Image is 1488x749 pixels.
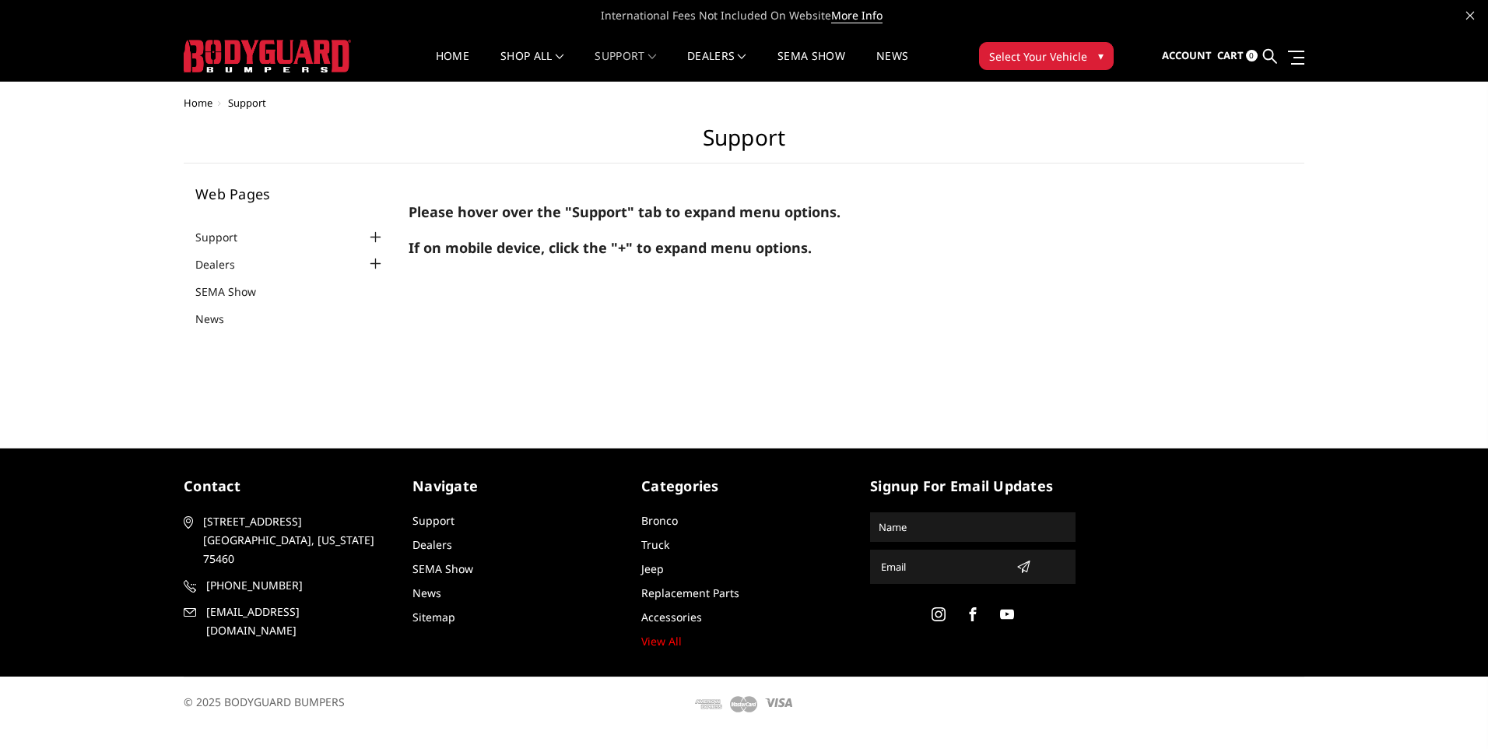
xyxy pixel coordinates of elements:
[595,51,656,81] a: Support
[412,513,454,528] a: Support
[409,202,841,221] strong: Please hover over the "Support" tab to expand menu options.
[412,610,455,624] a: Sitemap
[831,8,883,23] a: More Info
[206,576,387,595] span: [PHONE_NUMBER]
[412,585,441,600] a: News
[412,476,618,497] h5: Navigate
[195,229,257,245] a: Support
[184,125,1304,164] h1: Support
[777,51,845,81] a: SEMA Show
[875,554,1010,579] input: Email
[1162,35,1212,77] a: Account
[872,515,1073,540] input: Name
[184,694,345,709] span: © 2025 BODYGUARD BUMPERS
[876,51,908,81] a: News
[184,40,351,72] img: BODYGUARD BUMPERS
[641,513,678,528] a: Bronco
[195,283,275,300] a: SEMA Show
[195,311,244,327] a: News
[203,512,384,568] span: [STREET_ADDRESS] [GEOGRAPHIC_DATA], [US_STATE] 75460
[195,187,385,201] h5: Web Pages
[409,238,812,257] strong: If on mobile device, click the "+" to expand menu options.
[979,42,1114,70] button: Select Your Vehicle
[1098,47,1104,64] span: ▾
[1217,48,1244,62] span: Cart
[870,476,1076,497] h5: signup for email updates
[412,561,473,576] a: SEMA Show
[184,603,389,640] a: [EMAIL_ADDRESS][DOMAIN_NAME]
[641,537,669,552] a: Truck
[500,51,563,81] a: shop all
[206,603,387,640] span: [EMAIL_ADDRESS][DOMAIN_NAME]
[989,48,1087,65] span: Select Your Vehicle
[641,476,847,497] h5: Categories
[641,561,664,576] a: Jeep
[184,476,389,497] h5: contact
[641,585,739,600] a: Replacement Parts
[1162,48,1212,62] span: Account
[1246,50,1258,62] span: 0
[184,96,212,110] a: Home
[412,537,452,552] a: Dealers
[436,51,469,81] a: Home
[1217,35,1258,77] a: Cart 0
[184,576,389,595] a: [PHONE_NUMBER]
[687,51,746,81] a: Dealers
[641,610,702,624] a: Accessories
[195,256,254,273] a: Dealers
[641,634,682,649] a: View All
[228,96,266,110] span: Support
